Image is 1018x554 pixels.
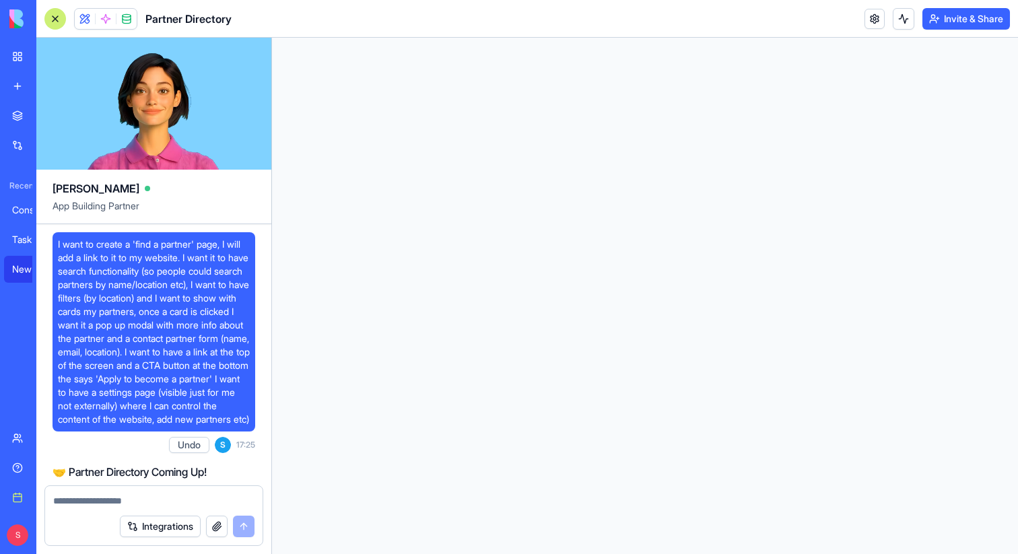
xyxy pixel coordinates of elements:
button: Undo [169,437,209,453]
span: [PERSON_NAME] [53,180,139,197]
h2: 🤝 Partner Directory Coming Up! [53,464,255,480]
div: Consulting Project Workspace [12,203,50,217]
img: logo [9,9,93,28]
span: I want to create a 'find a partner' page, I will add a link to it to my website. I want it to hav... [58,238,250,426]
div: New App [12,263,50,276]
a: TaskFlow [4,226,58,253]
span: 17:25 [236,440,255,450]
a: New App [4,256,58,283]
button: Integrations [120,516,201,537]
div: TaskFlow [12,233,50,246]
span: S [7,524,28,546]
a: Consulting Project Workspace [4,197,58,223]
span: App Building Partner [53,199,255,223]
h1: Partner Directory [145,11,232,27]
span: Recent [4,180,32,191]
span: S [215,437,231,453]
button: Invite & Share [922,8,1010,30]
